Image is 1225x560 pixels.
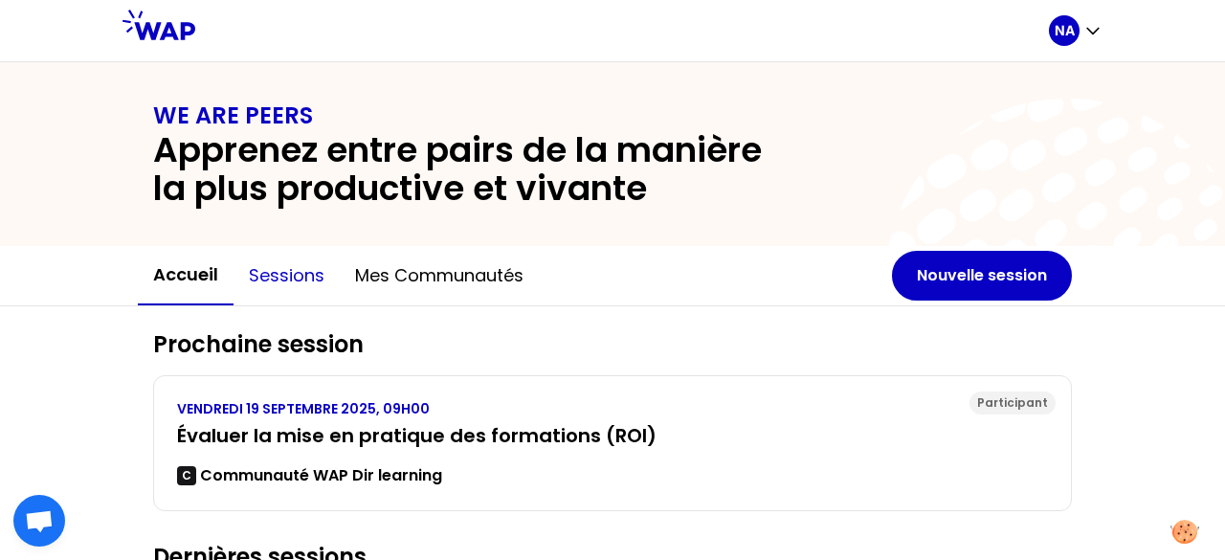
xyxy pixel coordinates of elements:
[1055,21,1075,40] p: NA
[1049,15,1102,46] button: NA
[153,329,1072,360] h2: Prochaine session
[177,422,1048,449] h3: Évaluer la mise en pratique des formations (ROI)
[177,399,1048,418] p: VENDREDI 19 SEPTEMBRE 2025, 09H00
[153,131,796,208] h2: Apprenez entre pairs de la manière la plus productive et vivante
[138,246,234,305] button: Accueil
[340,247,539,304] button: Mes communautés
[969,392,1056,414] div: Participant
[892,251,1072,301] button: Nouvelle session
[200,464,442,487] p: Communauté WAP Dir learning
[177,399,1048,487] a: VENDREDI 19 SEPTEMBRE 2025, 09H00Évaluer la mise en pratique des formations (ROI)CCommunauté WAP ...
[153,101,1072,131] h1: WE ARE PEERS
[1159,508,1211,555] button: Manage your preferences about cookies
[182,468,191,483] p: C
[13,495,65,547] a: Ouvrir le chat
[234,247,340,304] button: Sessions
